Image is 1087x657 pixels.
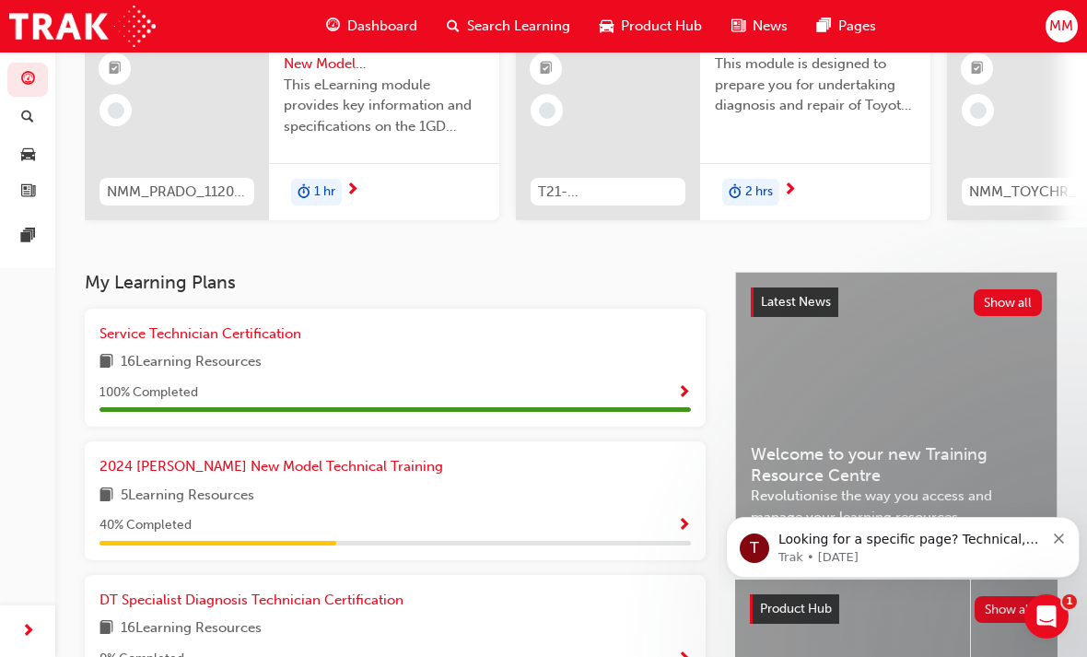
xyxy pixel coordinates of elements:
span: Service Technician Certification [99,325,301,342]
button: MM [1046,10,1078,42]
span: car-icon [600,15,614,38]
span: search-icon [21,110,34,126]
img: Trak [9,6,156,47]
a: search-iconSearch Learning [432,7,585,45]
span: Product Hub [760,601,832,616]
span: 1 hr [314,182,335,203]
a: news-iconNews [717,7,802,45]
span: Dashboard [347,16,417,37]
span: Product Hub [621,16,702,37]
span: Search Learning [467,16,570,37]
span: News [753,16,788,37]
button: Show Progress [677,381,691,405]
span: booktick-icon [540,57,553,81]
span: duration-icon [729,181,742,205]
span: 16 Learning Resources [121,351,262,374]
span: 2024 [PERSON_NAME] New Model Technical Training [99,458,443,475]
a: guage-iconDashboard [311,7,432,45]
a: Latest NewsShow allWelcome to your new Training Resource CentreRevolutionise the way you access a... [735,272,1058,550]
span: guage-icon [326,15,340,38]
span: Latest News [761,294,831,310]
h3: My Learning Plans [85,272,706,293]
span: guage-icon [21,72,35,88]
a: Latest NewsShow all [751,287,1042,317]
span: MM [1049,16,1073,37]
span: This module is designed to prepare you for undertaking diagnosis and repair of Toyota & Lexus Ele... [715,53,916,116]
button: Show all [974,289,1043,316]
span: 16 Learning Resources [121,617,262,640]
iframe: Intercom notifications message [719,478,1087,607]
a: 2024 [PERSON_NAME] New Model Technical Training [99,456,450,477]
span: booktick-icon [971,57,984,81]
span: NMM_PRADO_112024_MODULE_3 [107,182,247,203]
button: Show Progress [677,514,691,537]
span: Pages [838,16,876,37]
span: 1 [1062,594,1077,609]
span: learningRecordVerb_NONE-icon [970,102,987,119]
span: T21-FOD_HVIS_PREREQ [538,182,678,203]
span: 40 % Completed [99,515,192,536]
span: next-icon [345,182,359,199]
span: 100 % Completed [99,382,198,404]
span: car-icon [21,147,35,163]
span: search-icon [447,15,460,38]
span: 2 hrs [745,182,773,203]
span: This eLearning module provides key information and specifications on the 1GD Diesel engine and it... [284,75,485,137]
a: pages-iconPages [802,7,891,45]
span: book-icon [99,351,113,374]
span: Show Progress [677,518,691,534]
iframe: Intercom live chat [1024,594,1069,639]
span: news-icon [731,15,745,38]
a: DT Specialist Diagnosis Technician Certification [99,590,411,611]
span: learningRecordVerb_NONE-icon [539,102,555,119]
span: pages-icon [817,15,831,38]
span: Welcome to your new Training Resource Centre [751,444,1042,486]
span: DT Specialist Diagnosis Technician Certification [99,592,403,608]
a: Product HubShow all [750,594,1043,624]
span: learningRecordVerb_NONE-icon [108,102,124,119]
span: pages-icon [21,229,35,245]
span: next-icon [783,182,797,199]
span: Show Progress [677,385,691,402]
span: 5 Learning Resources [121,485,254,508]
span: booktick-icon [109,57,122,81]
span: duration-icon [298,181,310,205]
span: book-icon [99,617,113,640]
span: book-icon [99,485,113,508]
a: car-iconProduct Hub [585,7,717,45]
button: Show all [975,596,1044,623]
a: Service Technician Certification [99,323,309,345]
span: news-icon [21,184,35,201]
span: next-icon [21,620,35,643]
